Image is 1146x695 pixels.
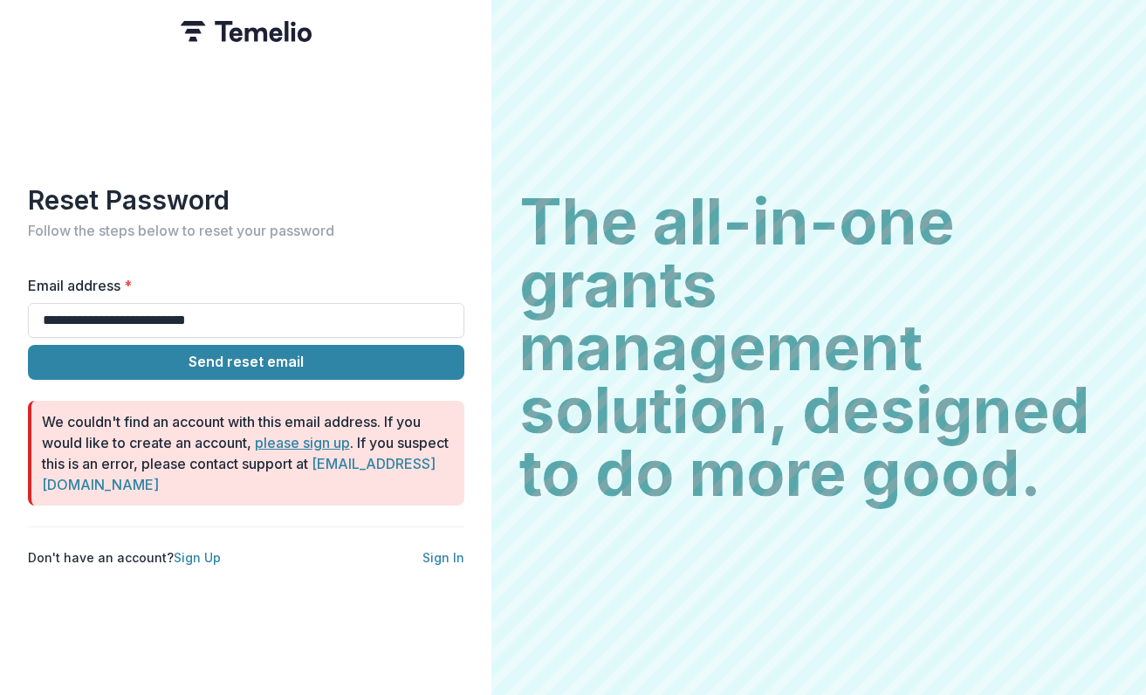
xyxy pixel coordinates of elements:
h1: Reset Password [28,184,464,216]
p: Don't have an account? [28,548,221,567]
button: Send reset email [28,345,464,380]
label: Email address [28,275,454,296]
a: [EMAIL_ADDRESS][DOMAIN_NAME] [42,455,436,493]
p: We couldn't find an account with this email address. If you would like to create an account, . If... [42,411,450,495]
h2: Follow the steps below to reset your password [28,223,464,239]
img: Temelio [181,21,312,42]
a: Sign Up [174,550,221,565]
a: please sign up [255,434,350,451]
a: Sign In [422,550,464,565]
